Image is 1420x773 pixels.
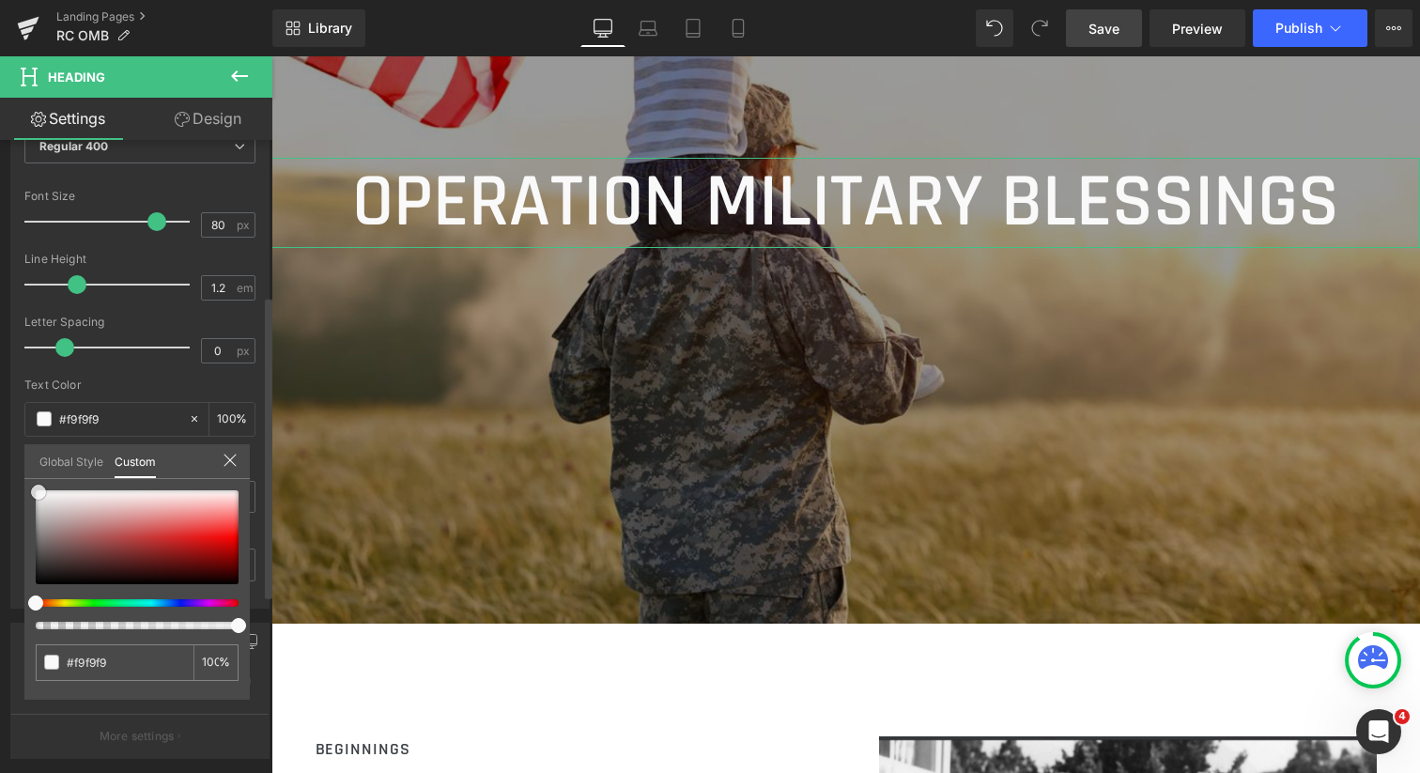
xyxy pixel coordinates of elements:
a: Laptop [625,9,671,47]
span: Library [308,20,352,37]
span: RC OMB [56,28,109,43]
a: Global Style [39,444,103,476]
span: Preview [1172,19,1223,39]
button: More [1375,9,1412,47]
input: Color [67,653,186,673]
div: % [193,644,239,681]
button: Redo [1021,9,1058,47]
span: Publish [1275,21,1322,36]
button: Publish [1253,9,1367,47]
a: Landing Pages [56,9,272,24]
a: Custom [115,444,156,478]
a: Mobile [716,9,761,47]
span: Save [1088,19,1119,39]
span: 4 [1395,709,1410,724]
a: New Library [272,9,365,47]
a: Tablet [671,9,716,47]
span: Heading [48,70,105,85]
button: Undo [976,9,1013,47]
iframe: Intercom live chat [1356,709,1401,754]
a: Desktop [580,9,625,47]
a: Design [140,98,276,140]
a: Preview [1150,9,1245,47]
